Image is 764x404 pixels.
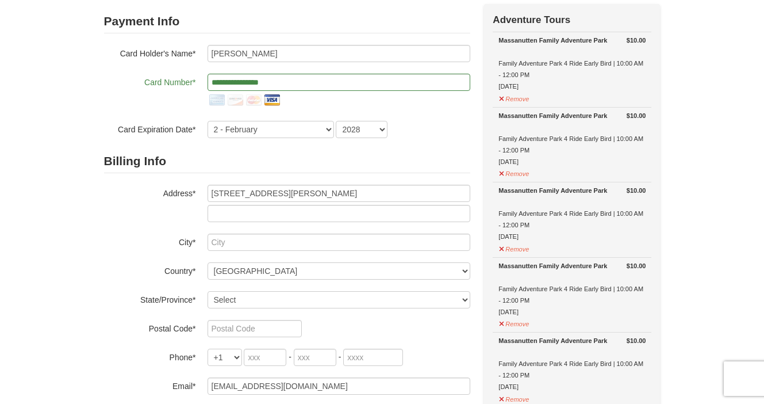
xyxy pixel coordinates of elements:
[498,335,646,392] div: Family Adventure Park 4 Ride Early Bird | 10:00 AM - 12:00 PM [DATE]
[627,185,646,196] strong: $10.00
[498,185,646,196] div: Massanutten Family Adventure Park
[627,35,646,46] strong: $10.00
[104,74,196,88] label: Card Number*
[498,35,646,46] div: Massanutten Family Adventure Park
[627,335,646,346] strong: $10.00
[498,335,646,346] div: Massanutten Family Adventure Park
[498,110,646,167] div: Family Adventure Park 4 Ride Early Bird | 10:00 AM - 12:00 PM [DATE]
[498,110,646,121] div: Massanutten Family Adventure Park
[289,352,291,361] span: -
[627,110,646,121] strong: $10.00
[493,14,570,25] strong: Adventure Tours
[627,260,646,272] strong: $10.00
[208,45,470,62] input: Card Holder Name
[226,91,244,109] img: discover.png
[208,185,470,202] input: Billing Info
[104,291,196,306] label: State/Province*
[104,45,196,59] label: Card Holder's Name*
[104,262,196,277] label: Country*
[208,320,302,337] input: Postal Code
[104,234,196,248] label: City*
[498,165,529,180] button: Remove
[498,260,646,318] div: Family Adventure Park 4 Ride Early Bird | 10:00 AM - 12:00 PM [DATE]
[498,241,529,255] button: Remove
[498,260,646,272] div: Massanutten Family Adventure Park
[208,91,226,109] img: amex.png
[498,315,529,330] button: Remove
[104,185,196,199] label: Address*
[244,91,263,109] img: mastercard.png
[263,91,281,109] img: visa.png
[339,352,341,361] span: -
[104,320,196,334] label: Postal Code*
[294,349,336,366] input: xxx
[104,10,470,33] h2: Payment Info
[244,349,286,366] input: xxx
[343,349,403,366] input: xxxx
[498,90,529,105] button: Remove
[208,234,470,251] input: City
[498,35,646,92] div: Family Adventure Park 4 Ride Early Bird | 10:00 AM - 12:00 PM [DATE]
[104,378,196,392] label: Email*
[104,150,470,173] h2: Billing Info
[104,349,196,363] label: Phone*
[498,185,646,242] div: Family Adventure Park 4 Ride Early Bird | 10:00 AM - 12:00 PM [DATE]
[208,378,470,395] input: Email
[104,121,196,135] label: Card Expiration Date*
